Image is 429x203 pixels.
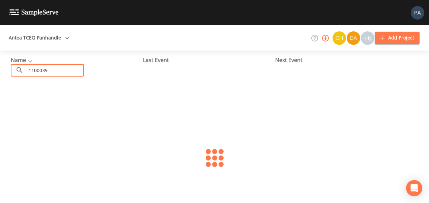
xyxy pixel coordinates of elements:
[26,64,84,77] input: Search Projects
[9,9,59,16] img: logo
[347,31,360,45] img: a84961a0472e9debc750dd08a004988d
[346,31,361,45] div: David Weber
[332,31,346,45] div: Charles Medina
[411,6,424,20] img: b17d2fe1905336b00f7c80abca93f3e1
[143,56,275,64] div: Last Event
[11,56,34,64] span: Name
[333,31,346,45] img: c74b8b8b1c7a9d34f67c5e0ca157ed15
[406,180,422,196] div: Open Intercom Messenger
[6,32,72,44] button: Antea TCEQ Panhandle
[361,31,374,45] div: +6
[275,56,407,64] div: Next Event
[375,32,420,44] button: Add Project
